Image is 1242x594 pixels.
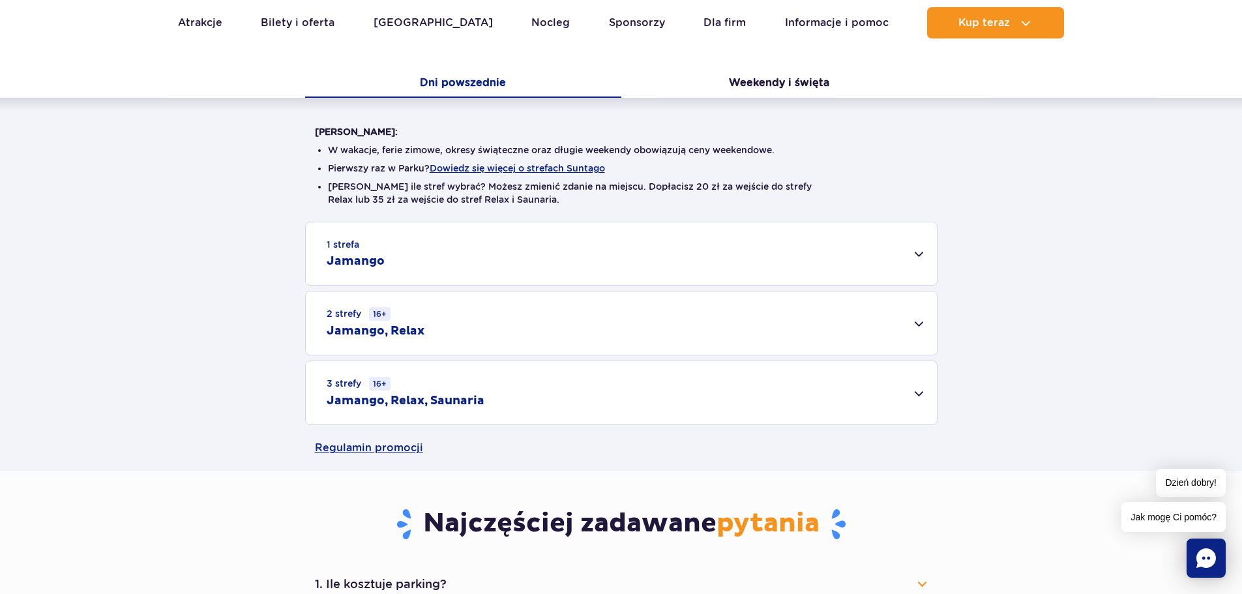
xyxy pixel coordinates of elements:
button: Weekendy i święta [621,70,938,98]
span: Dzień dobry! [1156,469,1226,497]
h3: Najczęściej zadawane [315,507,928,541]
h2: Jamango, Relax, Saunaria [327,393,484,409]
li: W wakacje, ferie zimowe, okresy świąteczne oraz długie weekendy obowiązują ceny weekendowe. [328,143,915,156]
li: [PERSON_NAME] ile stref wybrać? Możesz zmienić zdanie na miejscu. Dopłacisz 20 zł za wejście do s... [328,180,915,206]
a: [GEOGRAPHIC_DATA] [374,7,493,38]
small: 2 strefy [327,307,391,321]
div: Chat [1187,539,1226,578]
button: Kup teraz [927,7,1064,38]
small: 3 strefy [327,377,391,391]
span: pytania [717,507,820,540]
button: Dni powszednie [305,70,621,98]
h2: Jamango, Relax [327,323,424,339]
a: Sponsorzy [609,7,665,38]
span: Kup teraz [958,17,1010,29]
strong: [PERSON_NAME]: [315,126,398,137]
a: Dla firm [703,7,746,38]
small: 1 strefa [327,238,359,251]
span: Jak mogę Ci pomóc? [1121,502,1226,532]
li: Pierwszy raz w Parku? [328,162,915,175]
button: Dowiedz się więcej o strefach Suntago [430,163,605,173]
a: Regulamin promocji [315,425,928,471]
small: 16+ [369,307,391,321]
a: Nocleg [531,7,570,38]
small: 16+ [369,377,391,391]
a: Atrakcje [178,7,222,38]
a: Informacje i pomoc [785,7,889,38]
a: Bilety i oferta [261,7,334,38]
h2: Jamango [327,254,385,269]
